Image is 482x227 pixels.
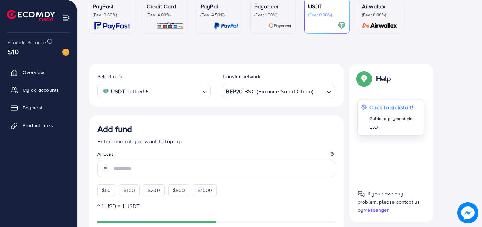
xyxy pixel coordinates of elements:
p: (Fee: 4.50%) [200,12,238,18]
img: card [94,22,130,30]
p: (Fee: 0.00%) [362,12,399,18]
p: Enter amount you want to top-up [97,137,335,146]
p: (Fee: 3.60%) [93,12,130,18]
p: (Fee: 0.00%) [308,12,346,18]
p: USDT [308,2,346,11]
img: card [338,22,346,30]
p: ~ 1 USD = 1 USDT [97,202,335,210]
p: Payoneer [254,2,292,11]
p: PayFast [93,2,130,11]
label: Select coin [97,73,123,80]
span: $100 [124,187,135,194]
span: $50 [102,187,111,194]
img: Popup guide [358,72,370,85]
img: card [268,22,292,30]
span: Product Links [23,122,53,129]
p: Click to kickstart! [369,103,420,112]
p: PayPal [200,2,238,11]
img: image [457,202,478,223]
span: Ecomdy Balance [8,39,46,46]
div: Search for option [97,84,211,98]
input: Search for option [152,86,199,97]
img: coin [103,88,109,95]
p: (Fee: 1.00%) [254,12,292,18]
span: $10 [6,44,21,59]
div: Search for option [222,84,335,98]
img: Popup guide [358,191,365,198]
p: Credit Card [147,2,184,11]
label: Transfer network [222,73,261,80]
span: $200 [148,187,160,194]
span: TetherUs [127,86,149,97]
img: logo [7,10,55,21]
p: Guide to payment via USDT [369,114,420,131]
span: $500 [173,187,185,194]
strong: USDT [111,86,125,97]
a: Payment [5,101,72,115]
a: My ad accounts [5,83,72,97]
span: Overview [23,69,44,76]
span: Payment [23,104,42,111]
img: image [62,49,69,56]
span: If you have any problem, please contact us by [358,190,420,214]
a: Product Links [5,118,72,132]
a: Overview [5,65,72,79]
img: card [360,22,399,30]
img: menu [62,13,70,22]
p: (Fee: 4.00%) [147,12,184,18]
p: Help [376,74,391,83]
span: $1000 [198,187,212,194]
img: card [156,22,184,30]
input: Search for option [314,86,324,97]
span: Messenger [363,206,389,214]
img: card [214,22,238,30]
p: Airwallex [362,2,399,11]
strong: BEP20 [226,86,243,97]
span: My ad accounts [23,86,59,93]
h3: Add fund [97,124,132,134]
span: BSC (Binance Smart Chain) [244,86,313,97]
legend: Amount [97,151,335,160]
